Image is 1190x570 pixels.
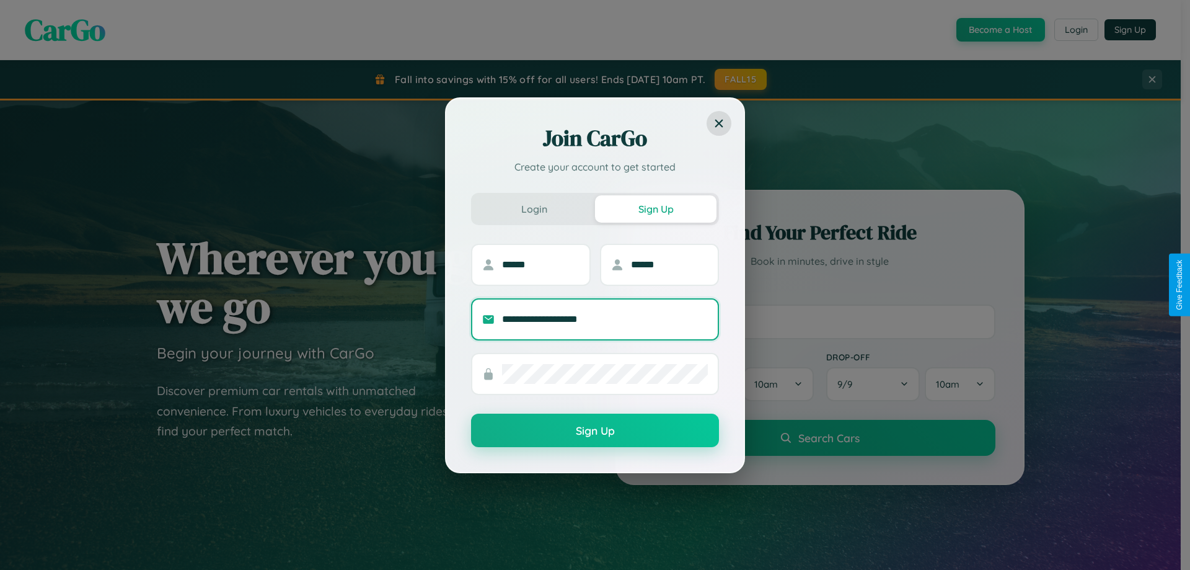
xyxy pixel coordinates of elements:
p: Create your account to get started [471,159,719,174]
button: Sign Up [595,195,716,223]
button: Login [474,195,595,223]
button: Sign Up [471,414,719,447]
div: Give Feedback [1175,260,1184,310]
h2: Join CarGo [471,123,719,153]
